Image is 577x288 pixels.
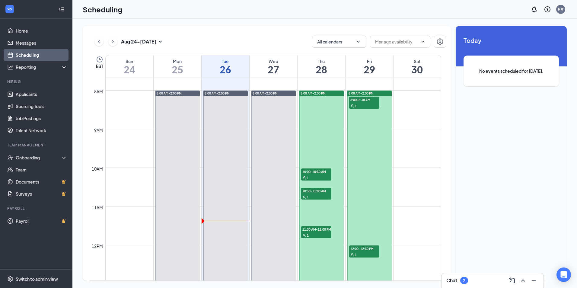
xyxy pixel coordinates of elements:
[16,164,67,176] a: Team
[110,38,116,45] svg: ChevronRight
[350,253,354,257] svg: User
[556,267,571,282] div: Open Intercom Messenger
[154,58,201,64] div: Mon
[350,104,354,108] svg: User
[205,91,230,95] span: 8:00 AM-2:00 PM
[301,91,326,95] span: 8:00 AM-2:00 PM
[91,165,104,172] div: 10am
[446,277,457,284] h3: Chat
[519,277,527,284] svg: ChevronUp
[250,55,297,78] a: August 27, 2025
[375,38,418,45] input: Manage availability
[558,7,563,12] div: R#
[16,64,68,70] div: Reporting
[312,36,366,48] button: All calendarsChevronDown
[298,55,345,78] a: August 28, 2025
[529,276,539,285] button: Minimize
[518,276,528,285] button: ChevronUp
[298,64,345,75] h1: 28
[91,243,104,249] div: 12pm
[108,37,117,46] button: ChevronRight
[202,58,249,64] div: Tue
[154,64,201,75] h1: 25
[346,55,393,78] a: August 29, 2025
[346,58,393,64] div: Fri
[106,64,153,75] h1: 24
[394,64,441,75] h1: 30
[16,25,67,37] a: Home
[302,234,306,237] svg: User
[16,124,67,136] a: Talent Network
[7,142,66,148] div: Team Management
[434,36,446,48] button: Settings
[307,176,309,180] span: 1
[16,155,62,161] div: Onboarding
[93,88,104,95] div: 8am
[508,277,516,284] svg: ComposeMessage
[202,55,249,78] a: August 26, 2025
[91,204,104,211] div: 11am
[298,58,345,64] div: Thu
[355,39,361,45] svg: ChevronDown
[94,37,104,46] button: ChevronLeft
[307,195,309,199] span: 1
[355,253,357,257] span: 1
[250,58,297,64] div: Wed
[250,64,297,75] h1: 27
[531,6,538,13] svg: Notifications
[355,104,357,108] span: 1
[16,276,58,282] div: Switch to admin view
[436,38,444,45] svg: Settings
[7,276,13,282] svg: Settings
[16,37,67,49] a: Messages
[7,64,13,70] svg: Analysis
[96,63,103,69] span: EST
[121,38,157,45] h3: Aug 24 - [DATE]
[7,79,66,84] div: Hiring
[16,100,67,112] a: Sourcing Tools
[530,277,537,284] svg: Minimize
[16,188,67,200] a: SurveysCrown
[301,226,331,232] span: 11:30 AM-12:00 PM
[16,176,67,188] a: DocumentsCrown
[507,276,517,285] button: ComposeMessage
[476,68,547,74] span: No events scheduled for [DATE].
[96,38,102,45] svg: ChevronLeft
[96,56,103,63] svg: Clock
[253,91,278,95] span: 8:00 AM-2:00 PM
[301,188,331,194] span: 10:30-11:00 AM
[154,55,201,78] a: August 25, 2025
[7,6,13,12] svg: WorkstreamLogo
[16,112,67,124] a: Job Postings
[58,6,64,12] svg: Collapse
[464,36,559,45] span: Today
[346,64,393,75] h1: 29
[301,168,331,174] span: 10:00-10:30 AM
[93,127,104,133] div: 9am
[302,195,306,199] svg: User
[83,4,123,14] h1: Scheduling
[157,91,182,95] span: 8:00 AM-2:00 PM
[420,39,425,44] svg: ChevronDown
[202,64,249,75] h1: 26
[349,245,379,251] span: 12:00-12:30 PM
[157,38,164,45] svg: SmallChevronDown
[7,155,13,161] svg: UserCheck
[307,233,309,238] span: 1
[544,6,551,13] svg: QuestionInfo
[7,206,66,211] div: Payroll
[106,55,153,78] a: August 24, 2025
[16,49,67,61] a: Scheduling
[302,176,306,180] svg: User
[349,91,374,95] span: 8:00 AM-2:00 PM
[106,58,153,64] div: Sun
[16,215,67,227] a: PayrollCrown
[394,58,441,64] div: Sat
[349,97,379,103] span: 8:00-8:30 AM
[394,55,441,78] a: August 30, 2025
[463,278,465,283] div: 2
[16,88,67,100] a: Applicants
